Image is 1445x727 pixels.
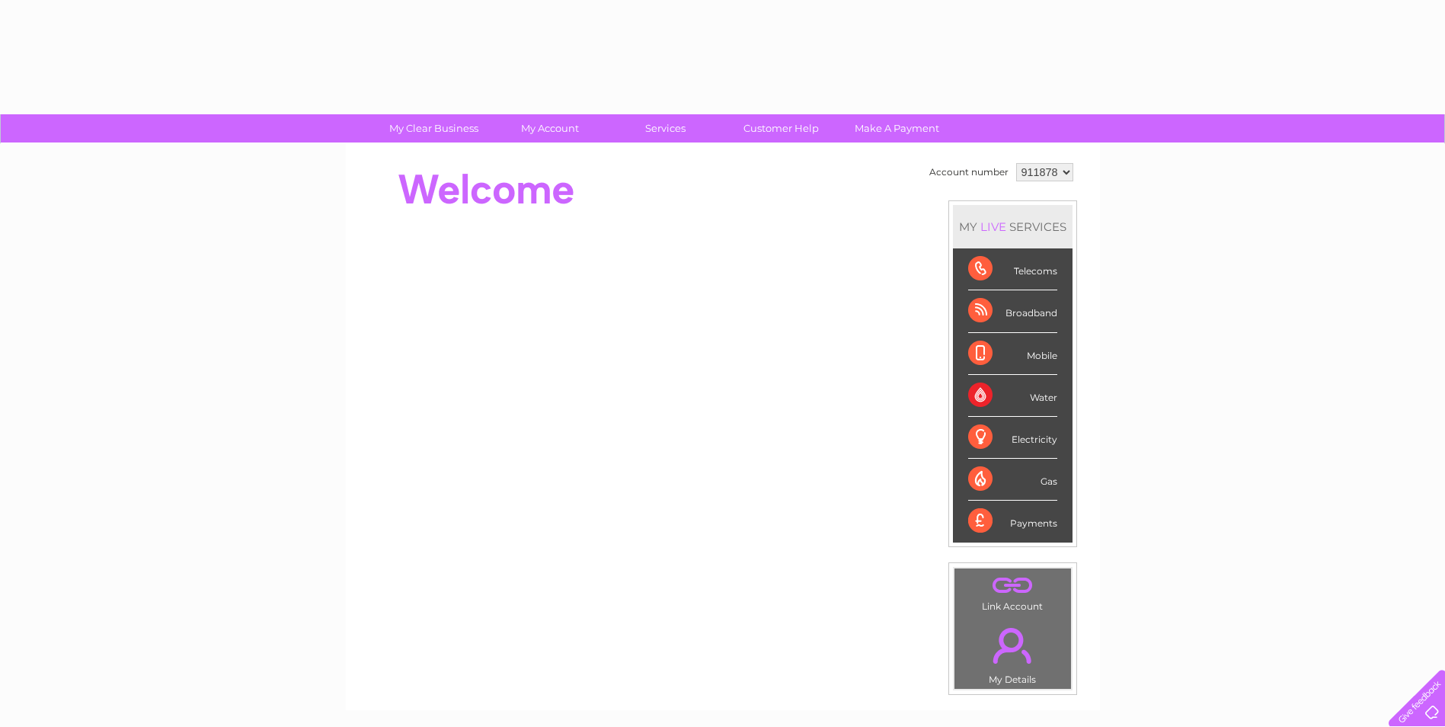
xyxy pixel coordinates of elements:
div: Gas [968,459,1057,501]
a: Make A Payment [834,114,960,143]
div: LIVE [977,219,1009,234]
div: Broadband [968,290,1057,332]
a: . [958,619,1067,672]
td: Account number [926,159,1012,185]
a: . [958,572,1067,599]
div: Telecoms [968,248,1057,290]
div: MY SERVICES [953,205,1073,248]
div: Mobile [968,333,1057,375]
a: My Account [487,114,612,143]
div: Water [968,375,1057,417]
td: Link Account [954,568,1072,616]
a: Services [603,114,728,143]
a: My Clear Business [371,114,497,143]
div: Electricity [968,417,1057,459]
div: Payments [968,501,1057,542]
a: Customer Help [718,114,844,143]
td: My Details [954,615,1072,690]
